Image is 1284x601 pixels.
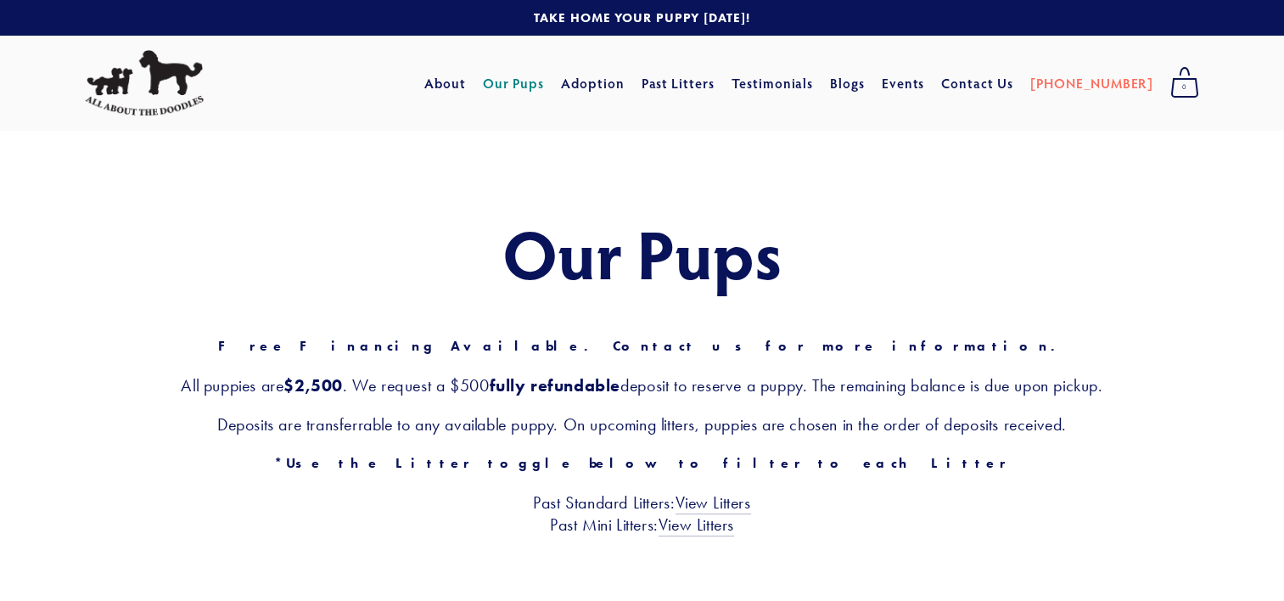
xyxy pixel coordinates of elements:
[424,68,466,98] a: About
[283,375,343,396] strong: $2,500
[659,514,734,536] a: View Litters
[882,68,925,98] a: Events
[490,375,621,396] strong: fully refundable
[830,68,865,98] a: Blogs
[85,50,204,116] img: All About The Doodles
[85,374,1199,396] h3: All puppies are . We request a $500 deposit to reserve a puppy. The remaining balance is due upon...
[642,74,715,92] a: Past Litters
[561,68,625,98] a: Adoption
[732,68,814,98] a: Testimonials
[218,338,1066,354] strong: Free Financing Available. Contact us for more information.
[676,492,751,514] a: View Litters
[274,455,1010,471] strong: *Use the Litter toggle below to filter to each Litter
[1170,76,1199,98] span: 0
[1030,68,1153,98] a: [PHONE_NUMBER]
[941,68,1013,98] a: Contact Us
[85,413,1199,435] h3: Deposits are transferrable to any available puppy. On upcoming litters, puppies are chosen in the...
[483,68,545,98] a: Our Pups
[85,216,1199,290] h1: Our Pups
[85,491,1199,536] h3: Past Standard Litters: Past Mini Litters:
[1162,62,1208,104] a: 0 items in cart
